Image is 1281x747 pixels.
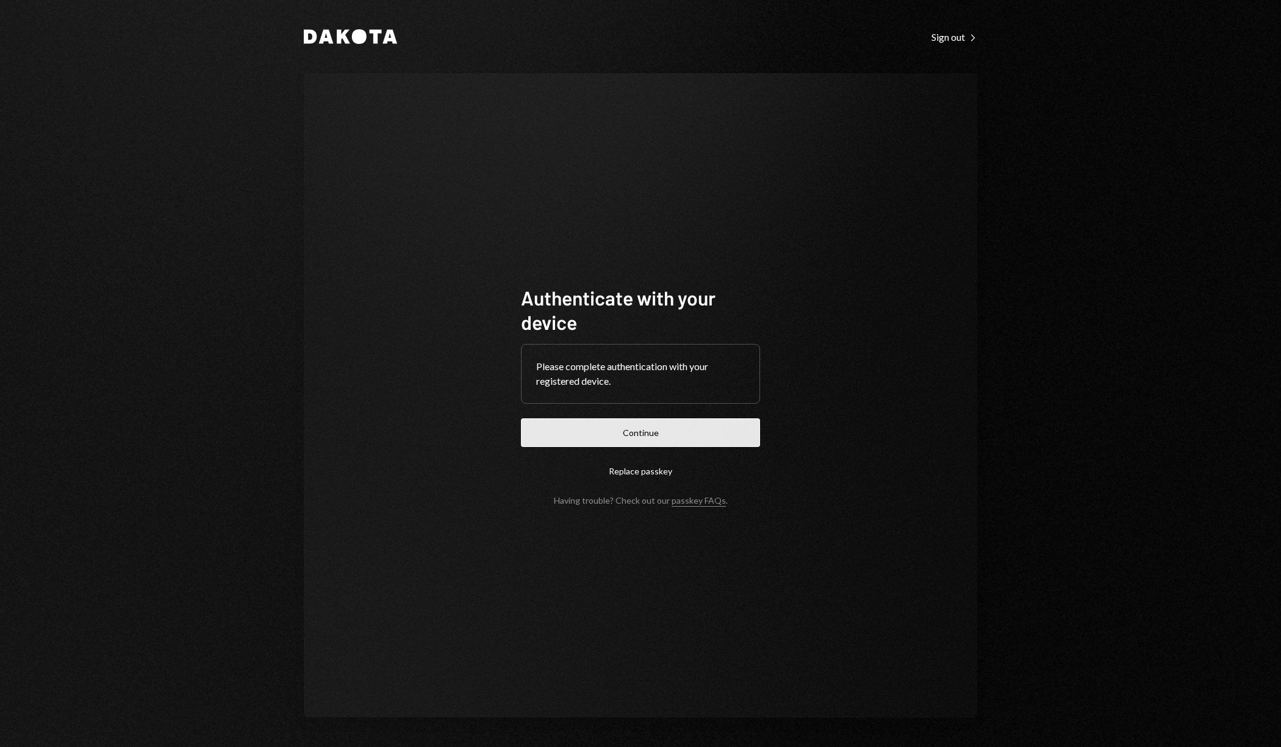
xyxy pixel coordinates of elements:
a: Sign out [931,30,977,43]
div: Sign out [931,31,977,43]
div: Having trouble? Check out our . [554,495,728,506]
div: Please complete authentication with your registered device. [536,359,745,388]
button: Continue [521,418,760,447]
a: passkey FAQs [672,495,726,507]
button: Replace passkey [521,457,760,485]
h1: Authenticate with your device [521,285,760,334]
